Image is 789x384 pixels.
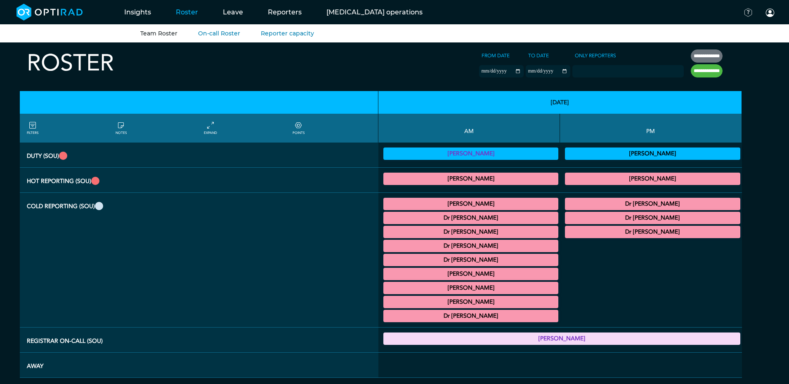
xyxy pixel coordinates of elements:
div: General MRI 10:30 - 13:00 [383,254,558,266]
th: PM [560,114,742,143]
th: Away [20,353,378,378]
div: MRI Trauma & Urgent/CT Trauma & Urgent 13:00 - 17:30 [565,173,740,185]
th: [DATE] [378,91,742,114]
div: General CT 13:00 - 15:00 [565,198,740,210]
summary: Dr [PERSON_NAME] [385,255,557,265]
th: Duty (SOU) [20,143,378,168]
div: Registrar On-Call 17:00 - 21:00 [383,332,740,345]
a: FILTERS [27,121,38,136]
a: On-call Roster [198,30,240,37]
div: MRI Trauma & Urgent/CT Trauma & Urgent 09:00 - 13:00 [383,173,558,185]
summary: [PERSON_NAME] [566,174,739,184]
summary: Dr [PERSON_NAME] [385,213,557,223]
th: Registrar On-Call (SOU) [20,328,378,353]
h2: Roster [27,49,114,77]
summary: Dr [PERSON_NAME] [566,213,739,223]
a: show/hide notes [116,121,127,136]
div: General CT 11:30 - 13:30 [383,310,558,322]
div: General MRI/General CT 17:00 - 18:00 [565,226,740,238]
summary: [PERSON_NAME] [385,334,739,344]
summary: Dr [PERSON_NAME] [385,311,557,321]
th: AM [378,114,560,143]
a: collapse/expand entries [204,121,217,136]
input: null [573,66,614,74]
a: Reporter capacity [261,30,314,37]
div: General CT/General MRI 07:30 - 09:00 [383,198,558,210]
label: From date [479,49,512,62]
div: Vetting (30 PF Points) 13:00 - 17:00 [565,148,740,160]
summary: Dr [PERSON_NAME] [566,199,739,209]
summary: [PERSON_NAME] [385,297,557,307]
th: Hot Reporting (SOU) [20,168,378,193]
summary: [PERSON_NAME] [385,199,557,209]
img: brand-opti-rad-logos-blue-and-white-d2f68631ba2948856bd03f2d395fb146ddc8fb01b4b6e9315ea85fa773367... [17,4,83,21]
summary: [PERSON_NAME] [385,283,557,293]
summary: Dr [PERSON_NAME] [566,227,739,237]
div: General MRI 13:30 - 17:30 [565,212,740,224]
summary: [PERSON_NAME] [385,174,557,184]
div: General MRI 09:00 - 13:00 [383,226,558,238]
label: To date [526,49,551,62]
div: General CT 11:00 - 13:00 [383,282,558,294]
div: General MRI 11:00 - 13:00 [383,268,558,280]
div: Vetting 09:00 - 13:00 [383,148,558,160]
th: Cold Reporting (SOU) [20,193,378,328]
div: MRI Neuro 11:30 - 12:45 [383,296,558,308]
a: Team Roster [140,30,177,37]
label: Only Reporters [572,49,619,62]
summary: Dr [PERSON_NAME] [385,241,557,251]
summary: [PERSON_NAME] [566,149,739,159]
summary: [PERSON_NAME] [385,269,557,279]
a: collapse/expand expected points [293,121,305,136]
div: General MRI 09:00 - 13:00 [383,212,558,224]
summary: Dr [PERSON_NAME] [385,227,557,237]
div: General CT/MRI Urology 09:00 - 13:00 [383,240,558,252]
summary: [PERSON_NAME] [385,149,557,159]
